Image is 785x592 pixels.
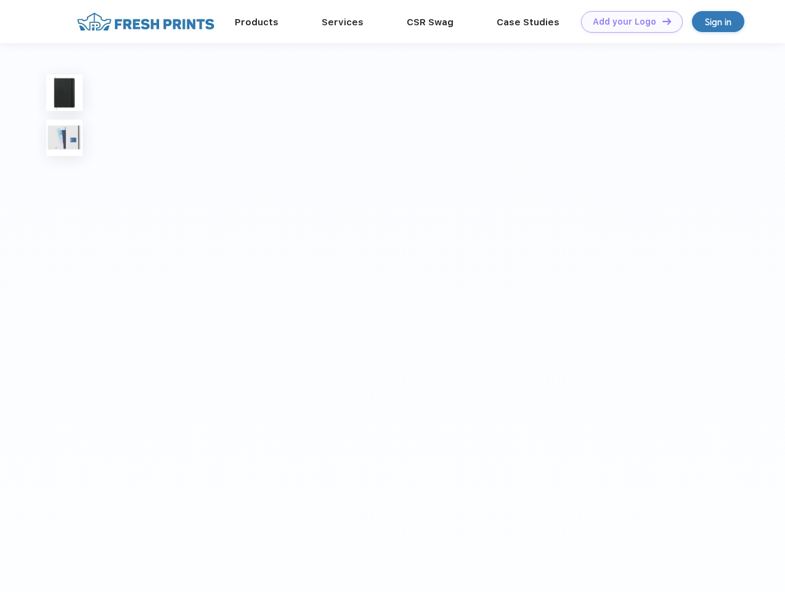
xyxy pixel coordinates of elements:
img: func=resize&h=100 [46,120,83,156]
img: func=resize&h=100 [46,75,83,111]
a: Sign in [692,11,744,32]
div: Add your Logo [593,17,656,27]
div: Sign in [705,15,731,29]
img: fo%20logo%202.webp [73,11,218,33]
img: DT [662,18,671,25]
a: Products [235,17,279,28]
